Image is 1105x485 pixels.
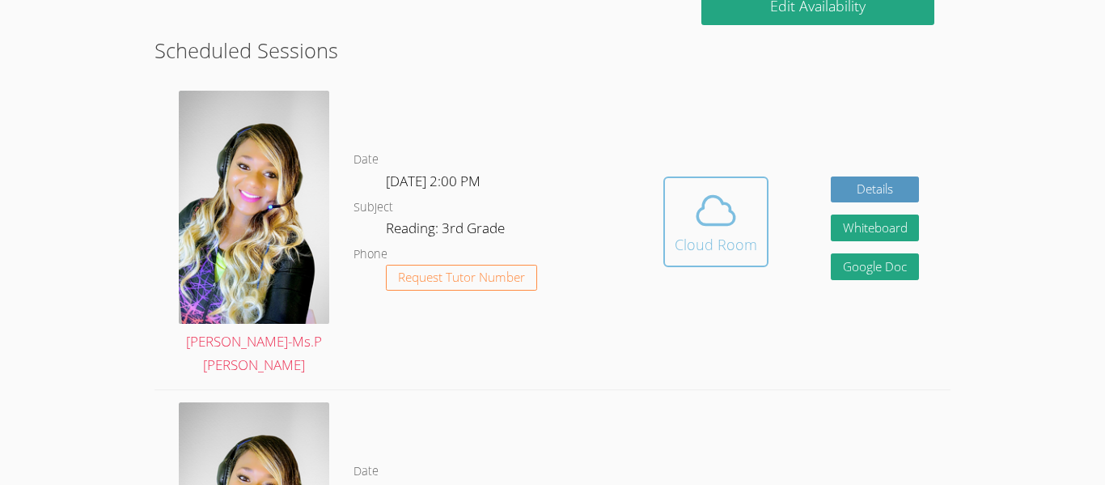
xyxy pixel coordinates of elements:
div: Cloud Room [675,233,757,256]
dt: Subject [354,198,393,218]
h2: Scheduled Sessions [155,35,950,66]
dt: Date [354,462,379,482]
dt: Date [354,150,379,170]
dd: Reading: 3rd Grade [386,217,508,245]
span: Request Tutor Number [398,271,525,283]
button: Whiteboard [831,215,920,241]
dt: Phone [354,245,387,265]
button: Request Tutor Number [386,265,537,291]
a: Details [831,177,920,203]
a: Google Doc [831,253,920,280]
span: [DATE] 2:00 PM [386,172,481,190]
img: avatar.png [179,91,329,323]
button: Cloud Room [663,177,768,267]
a: [PERSON_NAME]-Ms.P [PERSON_NAME] [179,91,329,377]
